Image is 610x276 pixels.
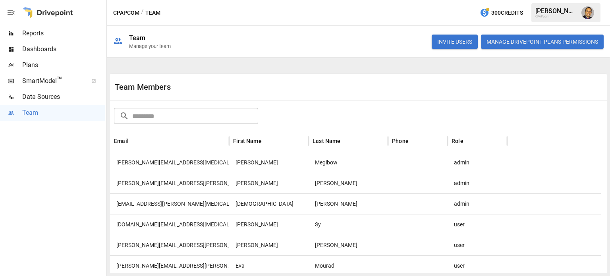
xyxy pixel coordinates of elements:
div: sunita.desai@cpap.com [110,193,229,214]
span: Team [22,108,105,118]
div: Joe [229,152,309,173]
span: ™ [57,75,62,85]
div: Eric [229,235,309,255]
div: user [448,235,507,255]
button: Sort [464,135,475,147]
div: Phone [392,138,409,144]
span: 300 Credits [491,8,523,18]
div: Team [129,34,146,42]
div: Role [452,138,463,144]
div: Sy [309,214,388,235]
button: INVITE USERS [432,35,478,49]
button: Sort [342,135,353,147]
div: Sunita [229,193,309,214]
button: Manage Drivepoint Plans Permissions [481,35,604,49]
button: 300Credits [477,6,526,20]
div: thomas.gatto@cpap.com [110,173,229,193]
div: First Name [233,138,262,144]
span: Data Sources [22,92,105,102]
span: Reports [22,29,105,38]
div: Email [114,138,129,144]
div: eva.mourad@cpap.com [110,255,229,276]
div: / [141,8,144,18]
img: Tom Gatto [581,6,594,19]
div: CPAPcom [535,15,577,18]
div: [PERSON_NAME] [535,7,577,15]
div: Team Members [115,82,359,92]
span: Plans [22,60,105,70]
button: Sort [409,135,421,147]
div: Eva [229,255,309,276]
div: admin [448,193,507,214]
div: admin [448,152,507,173]
button: Sort [129,135,141,147]
div: Eric [229,214,309,235]
div: Megibow [309,152,388,173]
div: Herbert [309,235,388,255]
span: SmartModel [22,76,83,86]
div: eric.sy@cpap.com [110,214,229,235]
div: Manage your team [129,43,171,49]
div: admin [448,173,507,193]
button: Tom Gatto [577,2,599,24]
div: Gatto [309,173,388,193]
div: joe@cpap.com [110,152,229,173]
span: Dashboards [22,44,105,54]
button: CPAPcom [113,8,139,18]
div: Desai [309,193,388,214]
div: Tom [229,173,309,193]
div: user [448,214,507,235]
div: Last Name [313,138,341,144]
div: Mourad [309,255,388,276]
div: eric.herbert@cathaycapital.com [110,235,229,255]
div: user [448,255,507,276]
button: Sort [263,135,274,147]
